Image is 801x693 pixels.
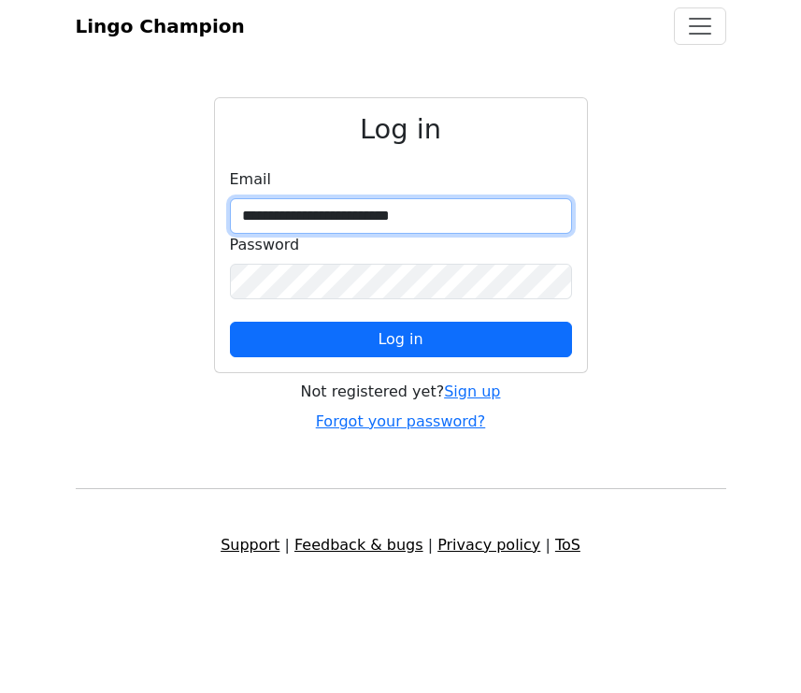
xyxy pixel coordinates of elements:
a: ToS [555,536,580,554]
button: Log in [230,322,572,357]
a: Lingo Champion [76,7,245,45]
label: Email [230,168,271,191]
span: Log in [378,330,422,348]
a: Privacy policy [437,536,540,554]
h2: Log in [230,113,572,146]
div: | | | [64,534,737,556]
a: Forgot your password? [316,412,486,430]
button: Toggle navigation [674,7,726,45]
a: Sign up [444,383,500,400]
a: Support [221,536,279,554]
a: Feedback & bugs [294,536,423,554]
span: Lingo Champion [76,15,245,37]
label: Password [230,234,300,256]
div: Not registered yet? [214,381,588,403]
